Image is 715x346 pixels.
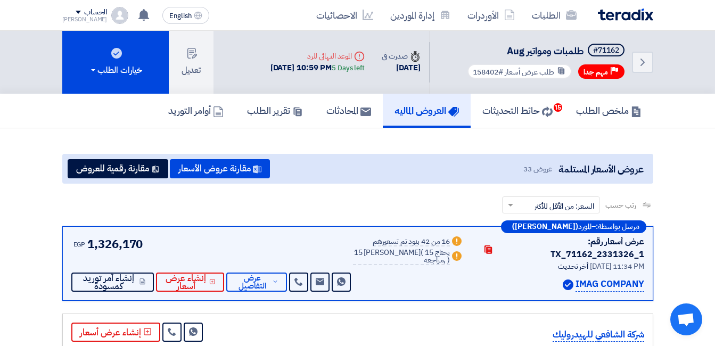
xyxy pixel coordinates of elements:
[165,274,208,290] span: إنشاء عرض أسعار
[353,249,450,265] div: 15 [PERSON_NAME]
[382,62,420,74] div: [DATE]
[332,63,365,73] div: 5 Days left
[84,8,107,17] div: الحساب
[373,238,450,246] div: 16 من 42 بنود تم تسعيرهم
[576,104,642,117] h5: ملخص الطلب
[80,274,137,290] span: إنشاء أمر توريد كمسودة
[598,9,653,21] img: Teradix logo
[71,323,160,342] button: إنشاء عرض أسعار
[308,3,382,28] a: الاحصائيات
[583,67,608,77] span: مهم جدا
[447,254,450,266] span: )
[73,240,86,249] span: EGP
[247,104,303,117] h5: تقرير الطلب
[482,104,553,117] h5: حائط التحديثات
[505,67,554,78] span: طلب عرض أسعار
[459,3,523,28] a: الأوردرات
[578,223,591,230] span: المورد
[500,235,644,261] div: عرض أسعار رقم: TX_71162_2331326_1
[554,103,562,112] span: 15
[558,162,643,176] span: عروض الأسعار المستلمة
[424,247,450,266] span: 15 يحتاج مراجعه,
[71,273,154,292] button: إنشاء أمر توريد كمسودة
[596,223,639,230] span: مرسل بواسطة:
[558,261,588,272] span: أخر تحديث
[507,44,583,58] span: طلمبات ومواتير Aug
[168,104,224,117] h5: أوامر التوريد
[382,3,459,28] a: إدارة الموردين
[226,273,287,292] button: عرض التفاصيل
[235,274,270,290] span: عرض التفاصيل
[235,94,315,128] a: تقرير الطلب
[62,31,169,94] button: خيارات الطلب
[382,51,420,62] div: صدرت في
[473,67,503,78] span: #158402
[169,12,192,20] span: English
[553,328,644,342] p: شركة الشافعي للهيدروليك
[471,94,564,128] a: حائط التحديثات15
[383,94,471,128] a: العروض الماليه
[501,220,646,233] div: –
[535,201,594,212] span: السعر: من الأقل للأكثر
[670,303,702,335] a: Open chat
[576,277,644,292] p: IMAG COMPANY
[465,44,627,59] h5: طلمبات ومواتير Aug
[512,223,578,230] b: ([PERSON_NAME])
[523,163,552,175] span: عروض 33
[89,64,142,77] div: خيارات الطلب
[326,104,371,117] h5: المحادثات
[395,104,459,117] h5: العروض الماليه
[156,273,224,292] button: إنشاء عرض أسعار
[605,200,636,211] span: رتب حسب
[315,94,383,128] a: المحادثات
[111,7,128,24] img: profile_test.png
[590,261,644,272] span: [DATE] 11:34 PM
[62,17,108,22] div: [PERSON_NAME]
[593,47,619,54] div: #71162
[87,235,143,253] span: 1,326,170
[563,279,573,290] img: Verified Account
[421,247,423,258] span: (
[169,31,213,94] button: تعديل
[162,7,209,24] button: English
[270,62,365,74] div: [DATE] 10:59 PM
[157,94,235,128] a: أوامر التوريد
[523,3,585,28] a: الطلبات
[68,159,168,178] button: مقارنة رقمية للعروض
[170,159,270,178] button: مقارنة عروض الأسعار
[564,94,653,128] a: ملخص الطلب
[270,51,365,62] div: الموعد النهائي للرد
